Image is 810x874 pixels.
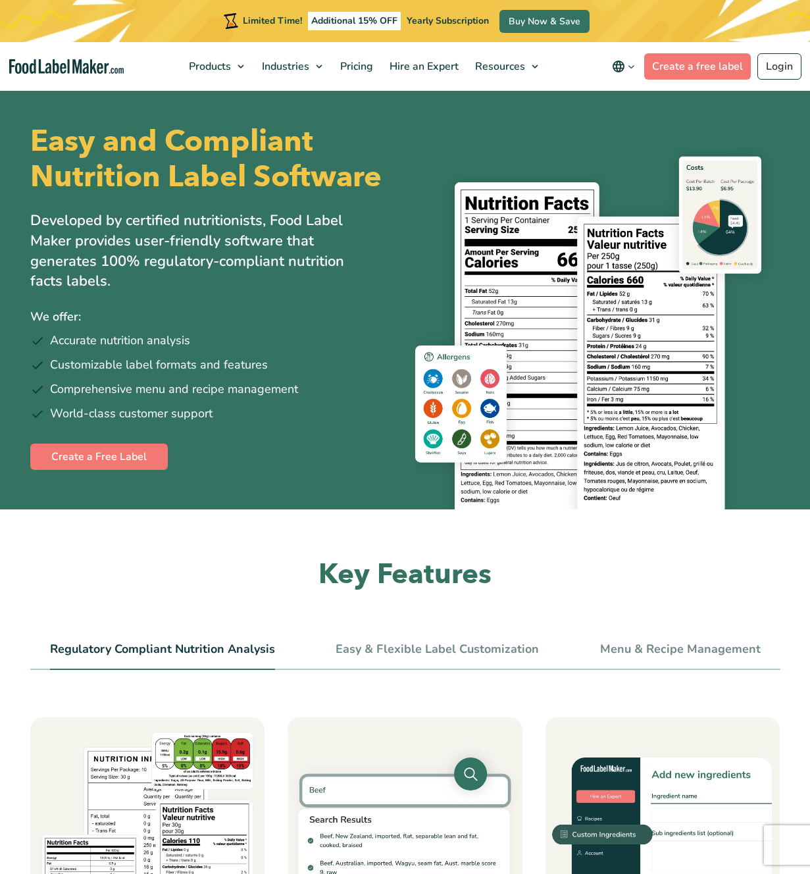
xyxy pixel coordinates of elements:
span: Pricing [336,59,374,74]
li: Menu & Recipe Management [600,640,761,670]
a: Buy Now & Save [499,10,590,33]
a: Resources [467,42,545,91]
span: Products [185,59,232,74]
span: Hire an Expert [386,59,460,74]
span: World-class customer support [50,405,213,423]
a: Hire an Expert [382,42,464,91]
a: Easy & Flexible Label Customization [336,642,539,657]
span: Accurate nutrition analysis [50,332,190,349]
span: Yearly Subscription [407,14,489,27]
a: Regulatory Compliant Nutrition Analysis [50,642,275,657]
span: Limited Time! [243,14,302,27]
h2: Key Features [30,557,780,593]
p: We offer: [30,307,395,326]
li: Regulatory Compliant Nutrition Analysis [50,640,275,670]
a: Create a Free Label [30,444,168,470]
a: Login [757,53,801,80]
span: Industries [258,59,311,74]
a: Industries [254,42,329,91]
span: Additional 15% OFF [308,12,401,30]
span: Customizable label formats and features [50,356,268,374]
span: Resources [471,59,526,74]
a: Menu & Recipe Management [600,642,761,657]
a: Create a free label [644,53,751,80]
a: Products [181,42,251,91]
span: Comprehensive menu and recipe management [50,380,298,398]
h1: Easy and Compliant Nutrition Label Software [30,124,395,195]
li: Easy & Flexible Label Customization [336,640,539,670]
p: Developed by certified nutritionists, Food Label Maker provides user-friendly software that gener... [30,211,372,292]
a: Pricing [332,42,378,91]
